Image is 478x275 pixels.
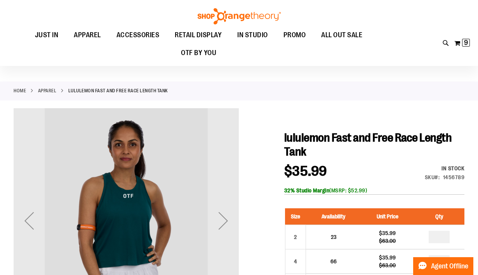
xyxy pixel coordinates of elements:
span: JUST IN [35,26,59,44]
a: APPAREL [38,87,57,94]
div: 4 [290,256,301,267]
th: Size [285,208,306,225]
div: 1456789 [443,173,465,181]
span: ALL OUT SALE [321,26,362,44]
span: IN STUDIO [237,26,268,44]
div: $35.99 [365,229,410,237]
span: ACCESSORIES [116,26,160,44]
span: RETAIL DISPLAY [175,26,222,44]
span: 23 [331,234,337,240]
div: $63.00 [365,237,410,245]
span: OTF BY YOU [181,44,216,62]
img: Shop Orangetheory [196,8,282,24]
span: PROMO [283,26,306,44]
span: Agent Offline [431,263,468,270]
div: Availability [425,164,465,172]
button: Agent Offline [413,257,473,275]
div: In stock [425,164,465,172]
strong: lululemon Fast and Free Race Length Tank [68,87,168,94]
strong: SKU [425,174,440,180]
th: Qty [414,208,464,225]
div: (MSRP: $52.99) [284,187,464,194]
th: Availability [306,208,361,225]
span: $35.99 [284,163,327,179]
span: APPAREL [74,26,101,44]
a: Home [14,87,26,94]
div: 2 [290,231,301,243]
th: Unit Price [361,208,414,225]
b: 32% Studio Margin [284,187,330,194]
span: 66 [330,258,337,265]
div: $35.99 [365,254,410,261]
span: 9 [464,39,468,47]
span: lululemon Fast and Free Race Length Tank [284,131,452,158]
div: $63.00 [365,261,410,269]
